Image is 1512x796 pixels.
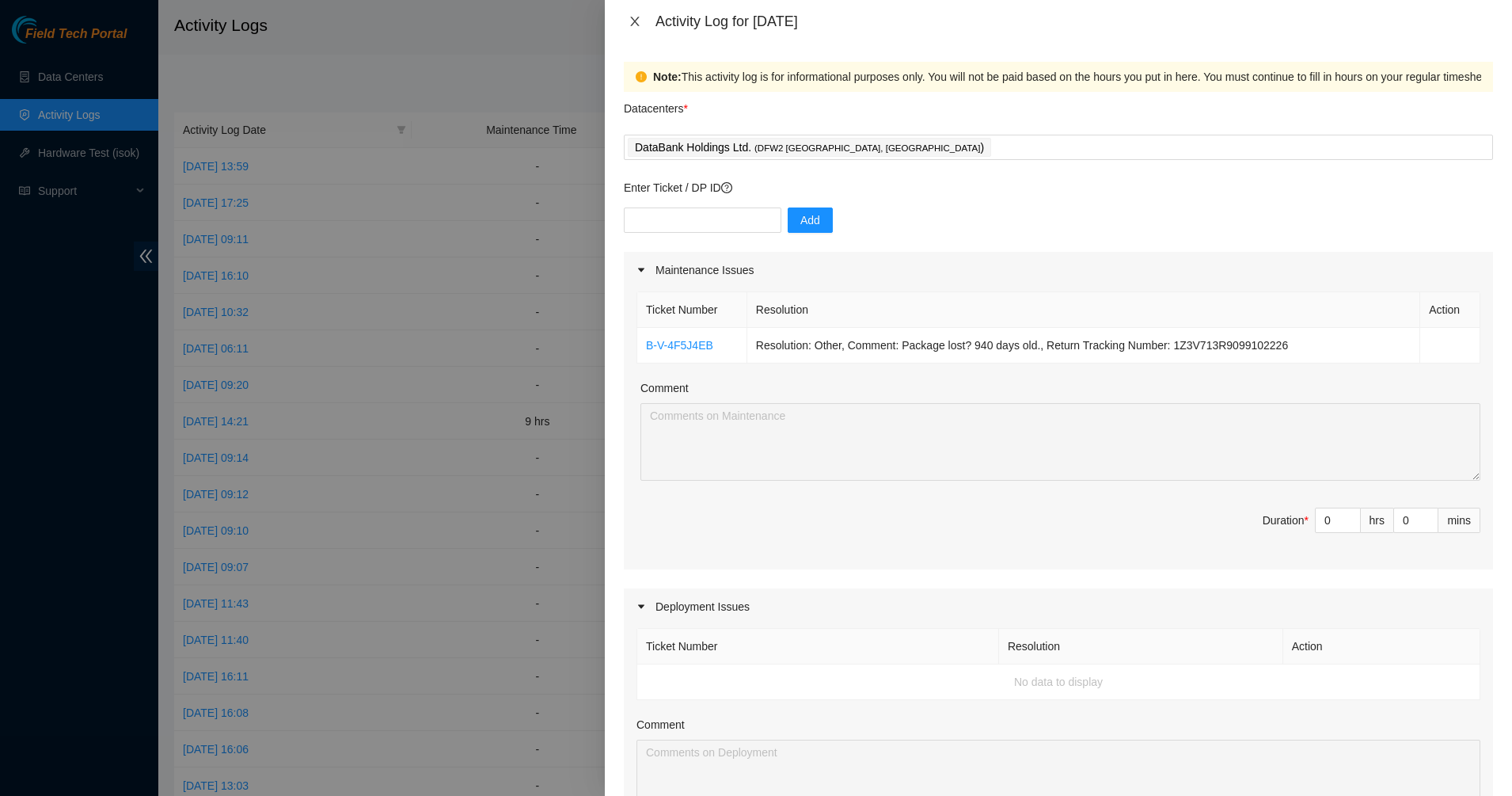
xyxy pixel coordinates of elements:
[640,379,689,397] label: Comment
[629,15,641,28] span: close
[1361,508,1394,533] div: hrs
[636,265,646,275] span: caret-right
[1438,508,1480,533] div: mins
[624,252,1493,288] div: Maintenance Issues
[653,68,682,86] strong: Note:
[624,588,1493,625] div: Deployment Issues
[637,629,999,665] th: Ticket Number
[655,13,1493,30] div: Activity Log for [DATE]
[646,339,713,352] a: B-V-4F5J4EB
[754,143,980,153] span: ( DFW2 [GEOGRAPHIC_DATA], [GEOGRAPHIC_DATA]
[1420,292,1480,328] th: Action
[747,292,1420,328] th: Resolution
[999,629,1283,665] th: Resolution
[636,716,685,733] label: Comment
[624,14,646,29] button: Close
[747,328,1420,364] td: Resolution: Other, Comment: Package lost? 940 days old., Return Tracking Number: 1Z3V713R9099102226
[1283,629,1480,665] th: Action
[636,602,646,611] span: caret-right
[637,292,747,328] th: Ticket Number
[640,403,1480,481] textarea: Comment
[637,665,1480,700] td: No data to display
[800,211,820,229] span: Add
[788,208,833,233] button: Add
[635,139,984,157] p: DataBank Holdings Ltd. )
[721,182,732,193] span: question-circle
[1263,512,1309,529] div: Duration
[624,92,688,117] p: Datacenters
[624,179,1493,196] p: Enter Ticket / DP ID
[636,71,647,82] span: exclamation-circle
